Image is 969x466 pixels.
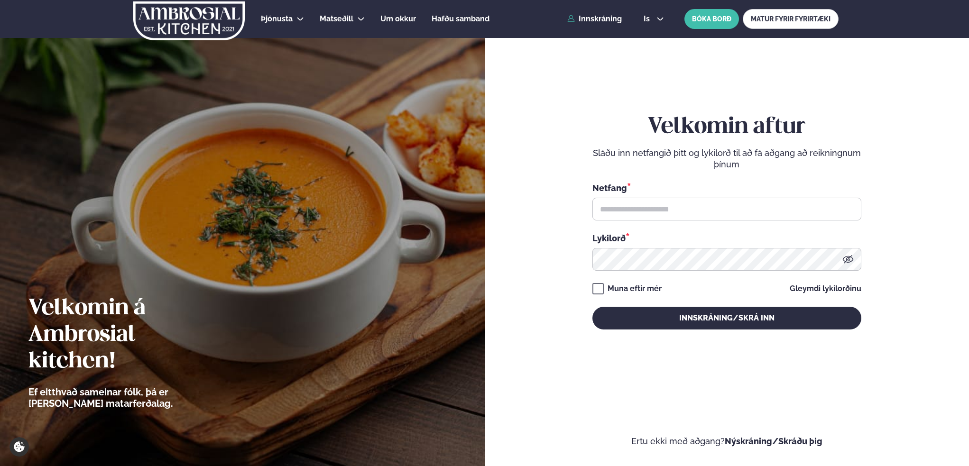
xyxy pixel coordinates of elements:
[513,436,941,447] p: Ertu ekki með aðgang?
[320,14,353,23] span: Matseðill
[592,147,861,170] p: Sláðu inn netfangið þitt og lykilorð til að fá aðgang að reikningnum þínum
[644,15,653,23] span: is
[592,232,861,244] div: Lykilorð
[684,9,739,29] button: BÓKA BORÐ
[380,13,416,25] a: Um okkur
[432,13,489,25] a: Hafðu samband
[636,15,672,23] button: is
[380,14,416,23] span: Um okkur
[567,15,622,23] a: Innskráning
[320,13,353,25] a: Matseðill
[592,114,861,140] h2: Velkomin aftur
[28,386,225,409] p: Ef eitthvað sameinar fólk, þá er [PERSON_NAME] matarferðalag.
[261,14,293,23] span: Þjónusta
[432,14,489,23] span: Hafðu samband
[790,285,861,292] a: Gleymdi lykilorðinu
[9,437,29,457] a: Cookie settings
[28,295,225,375] h2: Velkomin á Ambrosial kitchen!
[261,13,293,25] a: Þjónusta
[132,1,246,40] img: logo
[725,436,822,446] a: Nýskráning/Skráðu þig
[743,9,839,29] a: MATUR FYRIR FYRIRTÆKI
[592,307,861,329] button: Innskráning/Skrá inn
[592,182,861,194] div: Netfang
